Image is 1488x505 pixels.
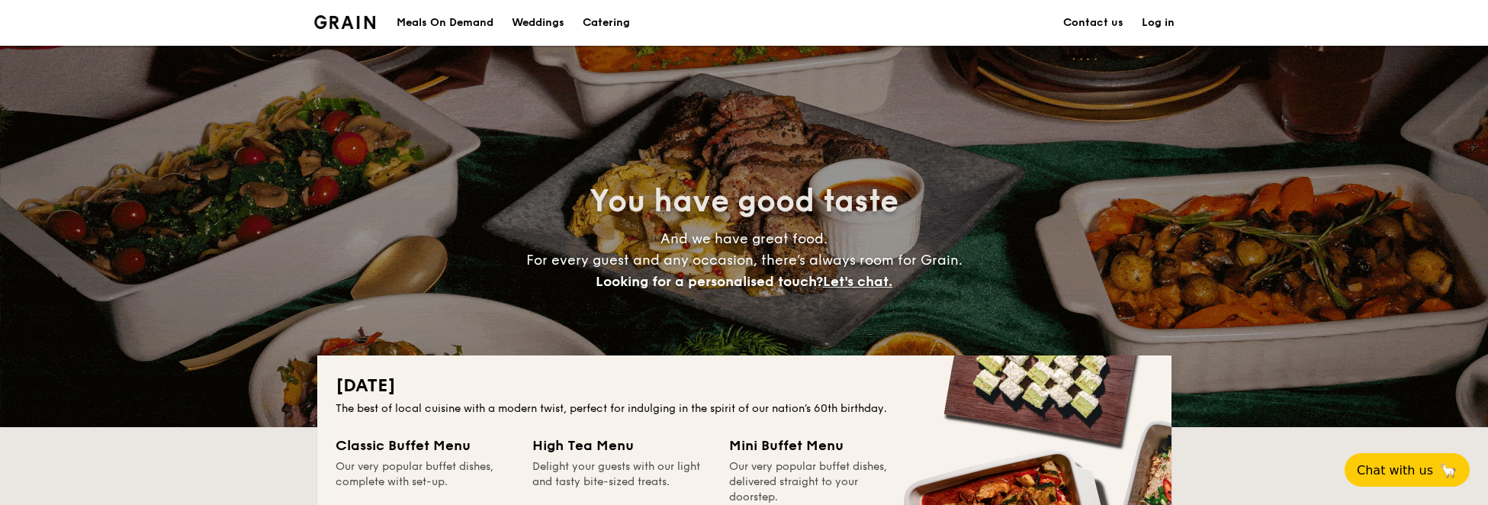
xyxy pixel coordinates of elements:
div: The best of local cuisine with a modern twist, perfect for indulging in the spirit of our nation’... [336,401,1153,417]
div: Our very popular buffet dishes, complete with set-up. [336,459,514,505]
div: Mini Buffet Menu [729,435,908,456]
div: Delight your guests with our light and tasty bite-sized treats. [532,459,711,505]
span: And we have great food. For every guest and any occasion, there’s always room for Grain. [526,230,963,290]
span: Looking for a personalised touch? [596,273,823,290]
div: Classic Buffet Menu [336,435,514,456]
img: Grain [314,15,376,29]
span: Let's chat. [823,273,892,290]
button: Chat with us🦙 [1345,453,1470,487]
span: Chat with us [1357,463,1433,478]
span: You have good taste [590,183,898,220]
div: High Tea Menu [532,435,711,456]
a: Logotype [314,15,376,29]
span: 🦙 [1439,462,1457,479]
h2: [DATE] [336,374,1153,398]
div: Our very popular buffet dishes, delivered straight to your doorstep. [729,459,908,505]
